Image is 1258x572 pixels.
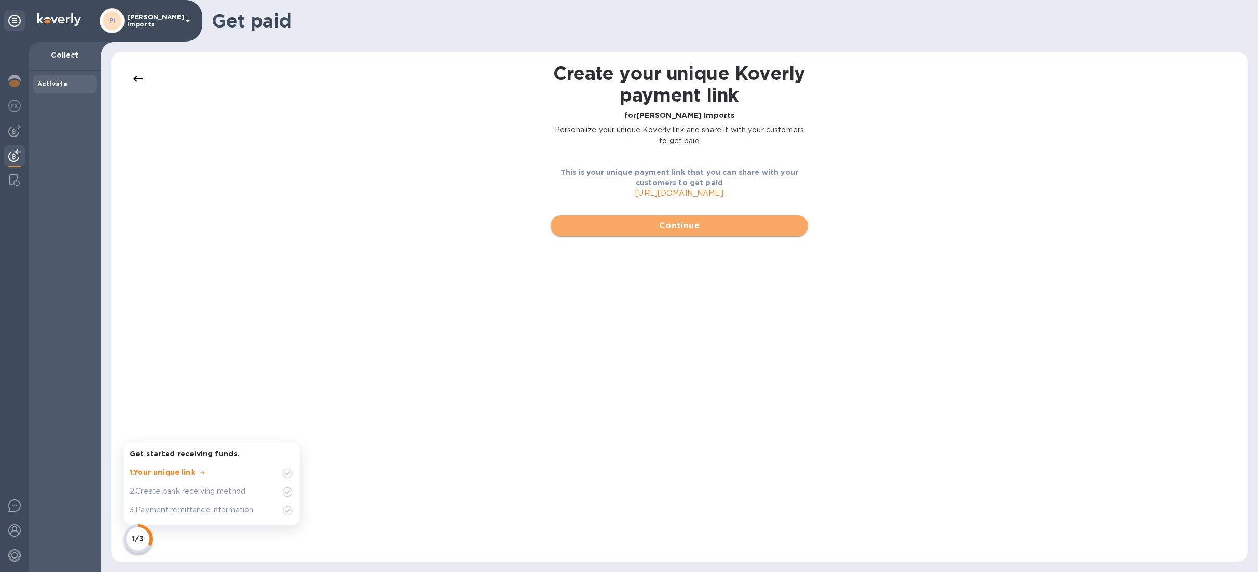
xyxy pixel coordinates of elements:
[130,486,245,497] p: 2 . Create bank receiving method
[281,467,294,480] img: Unchecked
[37,80,67,88] b: Activate
[281,486,294,498] img: Unchecked
[560,168,798,187] b: This is your unique payment link that you can share with your customers to get paid
[559,220,800,232] span: Continue
[551,62,808,106] h1: Create your unique Koverly payment link
[132,534,143,544] p: 1/3
[551,110,808,120] p: for [PERSON_NAME] Imports
[37,13,81,26] img: Logo
[551,215,808,236] button: Continue
[8,100,21,112] img: Foreign exchange
[130,467,195,478] p: 1 . Your unique link
[109,17,116,24] b: PI
[37,50,92,60] p: Collect
[130,505,253,515] p: 3 . Payment remittance information
[281,505,294,517] img: Unchecked
[127,13,179,28] p: [PERSON_NAME] Imports
[551,188,808,199] p: [URL][DOMAIN_NAME]
[130,448,294,459] p: Get started receiving funds.
[4,10,25,31] div: Unpin categories
[212,10,1241,32] h1: Get paid
[551,125,808,146] p: Personalize your unique Koverly link and share it with your customers to get paid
